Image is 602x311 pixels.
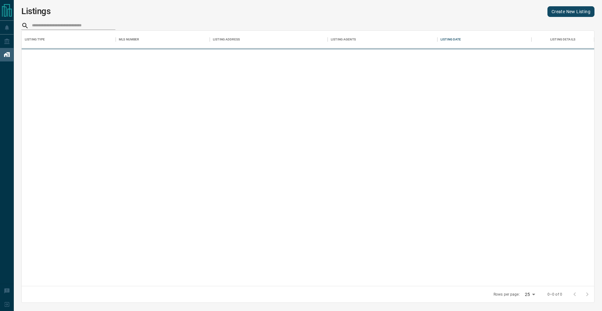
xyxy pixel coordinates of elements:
[213,31,240,48] div: Listing Address
[119,31,139,48] div: MLS Number
[437,31,531,48] div: Listing Date
[328,31,437,48] div: Listing Agents
[21,6,51,16] h1: Listings
[331,31,356,48] div: Listing Agents
[116,31,210,48] div: MLS Number
[547,292,562,297] p: 0–0 of 0
[441,31,461,48] div: Listing Date
[210,31,328,48] div: Listing Address
[531,31,594,48] div: Listing Details
[550,31,575,48] div: Listing Details
[25,31,45,48] div: Listing Type
[522,290,537,299] div: 25
[22,31,116,48] div: Listing Type
[494,292,520,297] p: Rows per page:
[547,6,594,17] a: Create New Listing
